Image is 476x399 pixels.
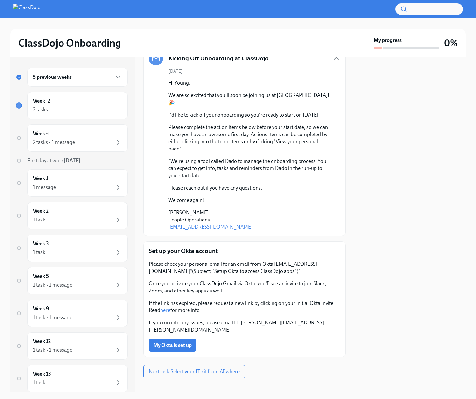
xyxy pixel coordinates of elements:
[168,92,330,106] p: We are so excited that you'll soon be joining us at [GEOGRAPHIC_DATA]! 🎉
[33,216,45,223] div: 1 task
[33,338,51,345] h6: Week 12
[33,175,48,182] h6: Week 1
[168,224,253,230] a: [EMAIL_ADDRESS][DOMAIN_NAME]
[33,240,49,247] h6: Week 3
[149,261,340,275] p: Please check your personal email for an email from Okta [EMAIL_ADDRESS][DOMAIN_NAME]*(Subject: "S...
[168,209,330,231] p: [PERSON_NAME] People Operations
[168,111,330,119] p: I'd like to kick off your onboarding so you're ready to start on [DATE].
[153,342,192,349] span: My Okta is set up
[149,368,240,375] span: Next task : Select your IT kit from Allwhere
[16,332,128,360] a: Week 121 task • 1 message
[168,124,330,152] p: Please complete the action items below before your start date, so we can make you have an awesome...
[160,307,170,313] a: here
[16,92,128,119] a: Week -22 tasks
[33,305,49,312] h6: Week 9
[33,281,72,289] div: 1 task • 1 message
[143,365,245,378] button: Next task:Select your IT kit from Allwhere
[33,97,50,105] h6: Week -2
[33,130,50,137] h6: Week -1
[168,54,269,63] h5: Kicking Off Onboarding at ClassDojo
[16,365,128,392] a: Week 131 task
[149,319,340,334] p: If you run into any issues, please email IT, [PERSON_NAME][EMAIL_ADDRESS][PERSON_NAME][DOMAIN_NAME]
[16,124,128,152] a: Week -12 tasks • 1 message
[444,37,458,49] h3: 0%
[33,74,72,81] h6: 5 previous weeks
[33,273,49,280] h6: Week 5
[33,314,72,321] div: 1 task • 1 message
[64,157,80,164] strong: [DATE]
[27,157,80,164] span: First day at work
[33,347,72,354] div: 1 task • 1 message
[168,158,330,179] p: *We're using a tool called Dado to manage the onboarding process. You can expect to get info, tas...
[33,370,51,378] h6: Week 13
[374,37,402,44] strong: My progress
[16,202,128,229] a: Week 21 task
[33,379,45,386] div: 1 task
[168,68,183,74] span: [DATE]
[33,184,56,191] div: 1 message
[33,139,75,146] div: 2 tasks • 1 message
[16,235,128,262] a: Week 31 task
[16,169,128,197] a: Week 11 message
[18,36,121,50] h2: ClassDojo Onboarding
[33,106,48,113] div: 2 tasks
[16,300,128,327] a: Week 91 task • 1 message
[149,339,196,352] button: My Okta is set up
[27,68,128,87] div: 5 previous weeks
[16,157,128,164] a: First day at work[DATE]
[13,4,41,14] img: ClassDojo
[149,280,340,294] p: Once you activate your ClassDojo Gmail via Okta, you'll see an invite to join Slack, Zoom, and ot...
[149,247,340,255] p: Set up your Okta account
[168,79,330,87] p: Hi Young,
[33,207,49,215] h6: Week 2
[33,249,45,256] div: 1 task
[16,267,128,294] a: Week 51 task • 1 message
[168,184,330,192] p: Please reach out if you have any questions.
[168,197,330,204] p: Welcome again!
[149,300,340,314] p: If the link has expired, please request a new link by clicking on your initial Okta invite. Read ...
